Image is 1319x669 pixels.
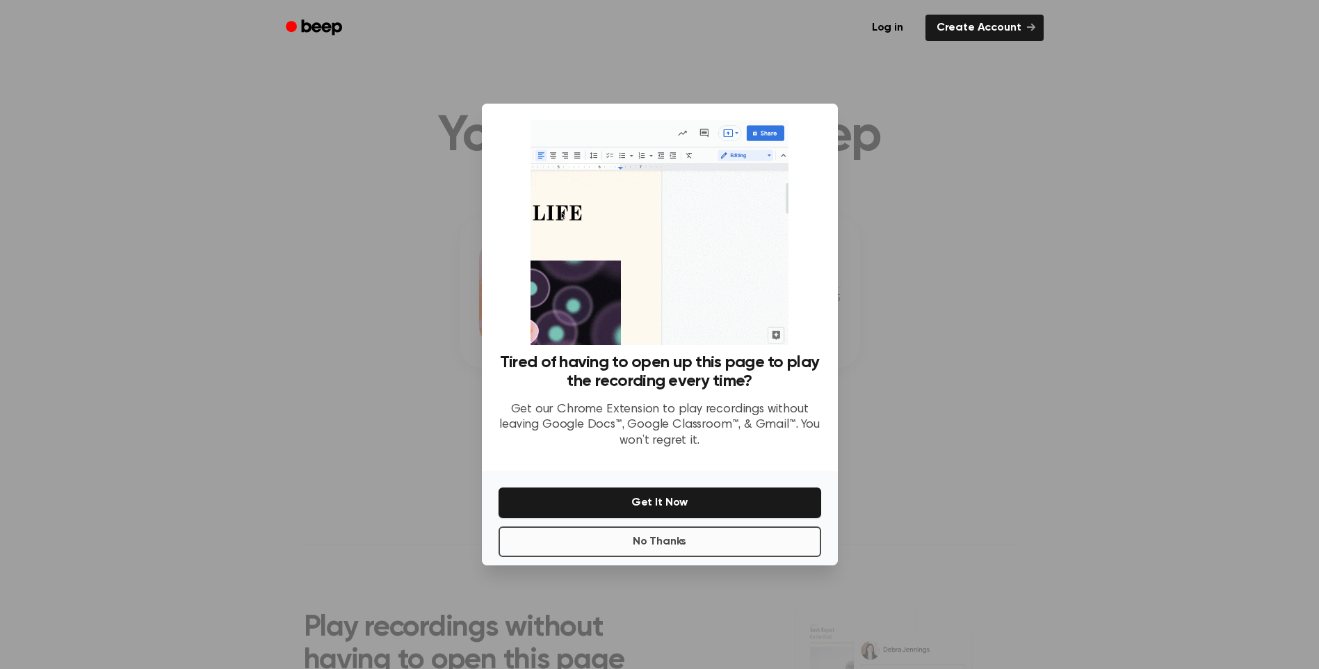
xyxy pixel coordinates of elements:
p: Get our Chrome Extension to play recordings without leaving Google Docs™, Google Classroom™, & Gm... [499,402,821,449]
h3: Tired of having to open up this page to play the recording every time? [499,353,821,391]
a: Create Account [925,15,1044,41]
button: Get It Now [499,487,821,518]
button: No Thanks [499,526,821,557]
a: Beep [276,15,355,42]
img: Beep extension in action [531,120,788,345]
a: Log in [858,12,917,44]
